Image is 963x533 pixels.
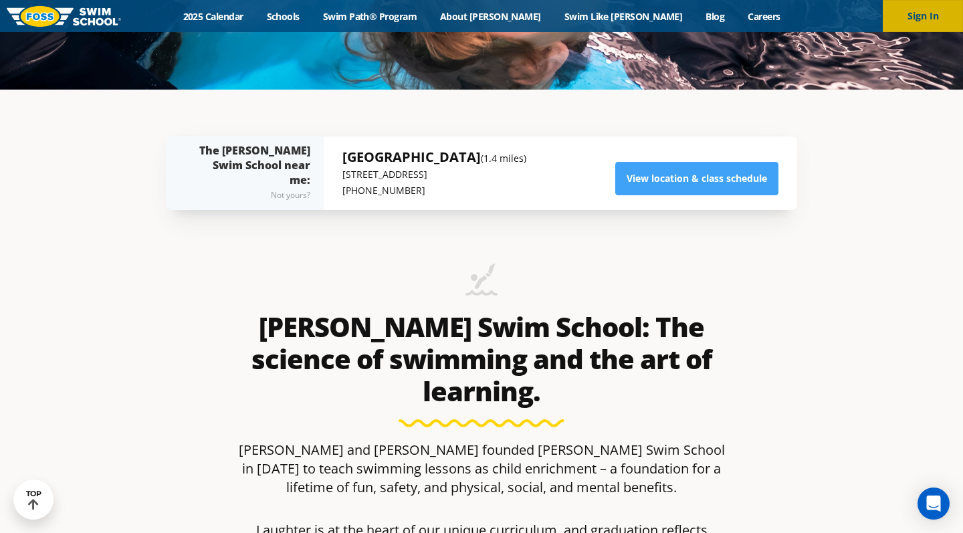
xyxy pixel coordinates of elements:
div: Not yours? [193,187,310,203]
h5: [GEOGRAPHIC_DATA] [342,148,526,167]
small: (1.4 miles) [481,152,526,165]
a: Swim Path® Program [311,10,428,23]
a: 2025 Calendar [171,10,255,23]
div: TOP [26,490,41,510]
p: [STREET_ADDRESS] [342,167,526,183]
div: The [PERSON_NAME] Swim School near me: [193,143,310,203]
a: Swim Like [PERSON_NAME] [552,10,694,23]
p: [PHONE_NUMBER] [342,183,526,199]
a: Blog [694,10,736,23]
img: FOSS Swim School Logo [7,6,121,27]
a: About [PERSON_NAME] [429,10,553,23]
h2: [PERSON_NAME] Swim School: The science of swimming and the art of learning. [233,311,730,407]
p: [PERSON_NAME] and [PERSON_NAME] founded [PERSON_NAME] Swim School in [DATE] to teach swimming les... [233,441,730,497]
a: Careers [736,10,792,23]
div: Open Intercom Messenger [918,488,950,520]
a: Schools [255,10,311,23]
a: View location & class schedule [615,162,778,195]
img: icon-swimming-diving-2.png [465,263,498,304]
